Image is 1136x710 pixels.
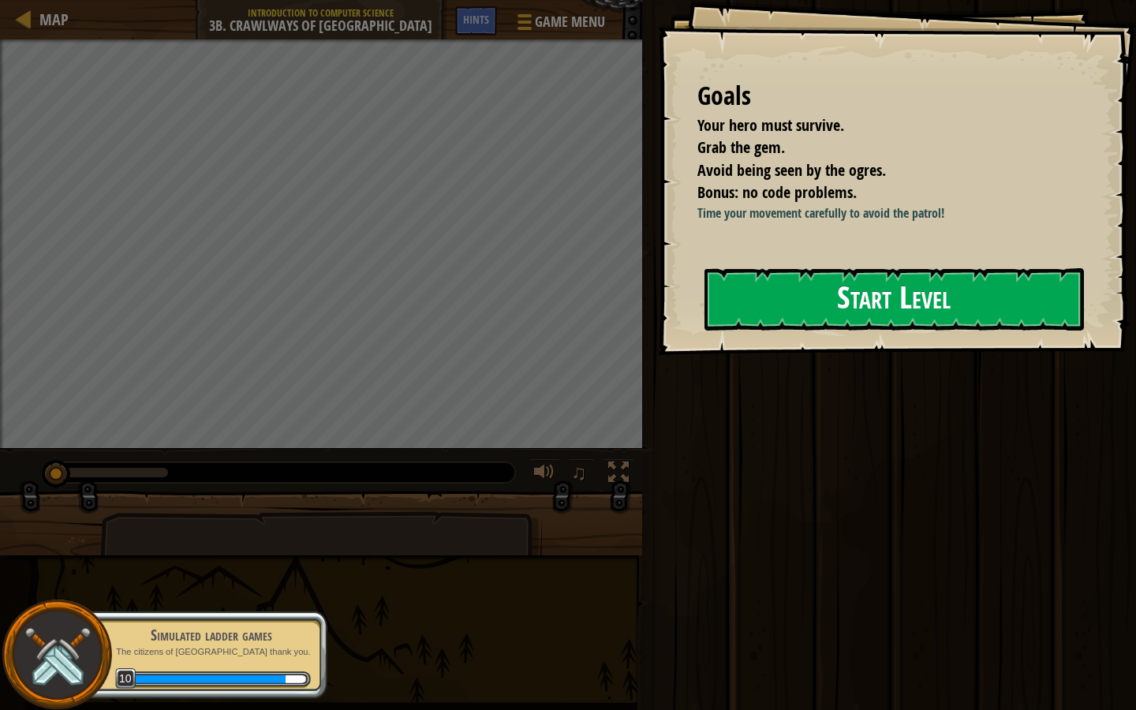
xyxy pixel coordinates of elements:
li: Bonus: no code problems. [678,181,1077,204]
span: Avoid being seen by the ogres. [697,159,886,181]
li: Your hero must survive. [678,114,1077,137]
button: Game Menu [505,6,615,43]
div: Goals [697,78,1081,114]
button: ♫ [568,458,595,491]
span: 10 [115,668,136,689]
span: Hints [463,12,489,27]
span: ♫ [571,461,587,484]
li: Avoid being seen by the ogres. [678,159,1077,182]
div: 258.0539251095714 XP earned [133,675,286,683]
button: Start Level [704,268,1084,331]
a: Map [32,9,69,30]
p: Time your movement carefully to avoid the patrol! [697,204,1081,222]
div: Simulated ladder games [112,624,311,646]
p: The citizens of [GEOGRAPHIC_DATA] thank you. [112,646,311,658]
button: Adjust volume [529,458,560,491]
span: Map [39,9,69,30]
li: Grab the gem. [678,136,1077,159]
span: Bonus: no code problems. [697,181,857,203]
span: Grab the gem. [697,136,785,158]
div: 15.323904082861418 XP until level 11 [286,675,305,683]
span: Your hero must survive. [697,114,844,136]
span: Game Menu [535,12,605,32]
button: Toggle fullscreen [603,458,634,491]
img: swords.png [21,619,93,691]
